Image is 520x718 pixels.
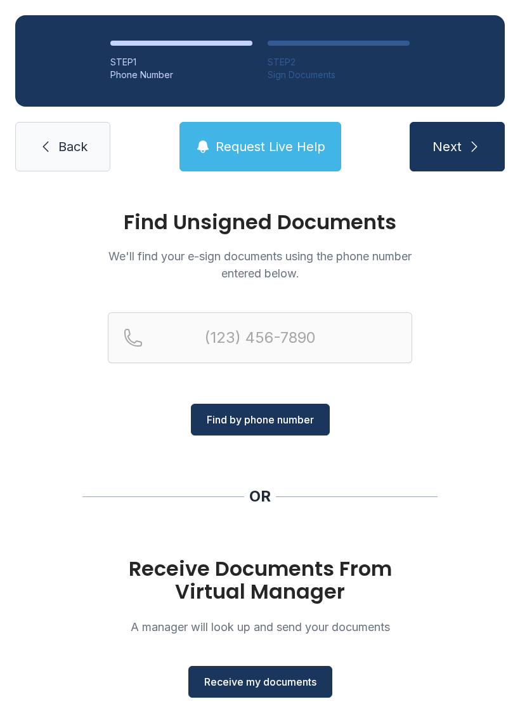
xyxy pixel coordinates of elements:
[268,69,410,81] div: Sign Documents
[108,248,412,282] p: We'll find your e-sign documents using the phone number entered below.
[216,138,325,156] span: Request Live Help
[268,56,410,69] div: STEP 2
[108,212,412,232] h1: Find Unsigned Documents
[58,138,88,156] span: Back
[108,557,412,603] h1: Receive Documents From Virtual Manager
[432,138,462,156] span: Next
[110,69,252,81] div: Phone Number
[108,312,412,363] input: Reservation phone number
[108,618,412,635] p: A manager will look up and send your documents
[204,674,316,689] span: Receive my documents
[110,56,252,69] div: STEP 1
[207,412,314,427] span: Find by phone number
[249,486,271,507] div: OR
